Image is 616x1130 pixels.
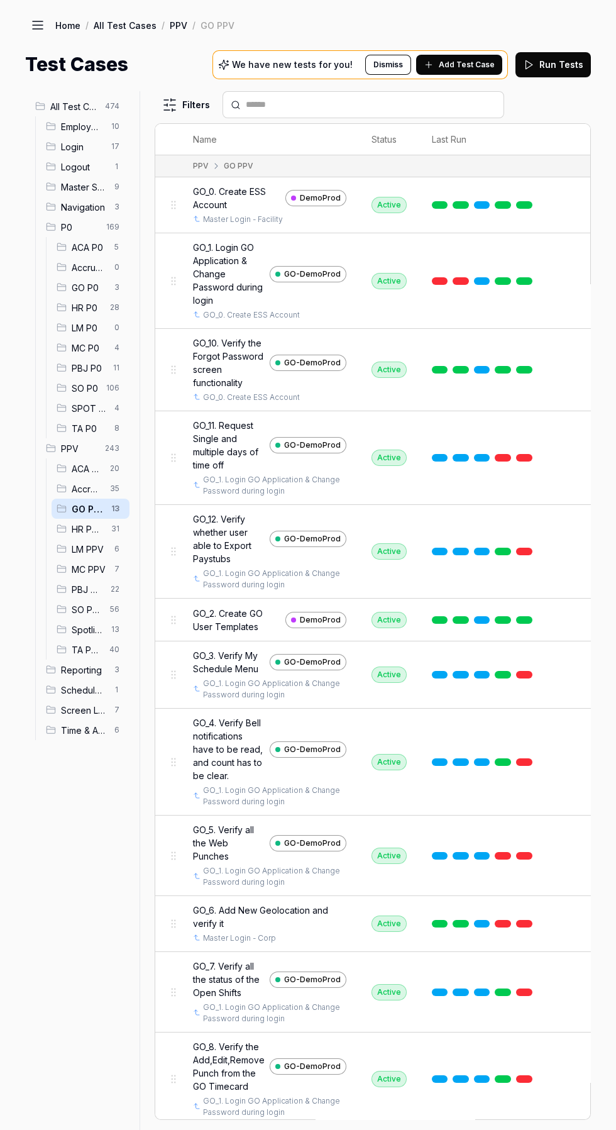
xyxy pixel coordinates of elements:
[419,124,545,155] th: Last Run
[285,190,346,206] a: DemoProd
[109,541,124,557] span: 6
[52,257,129,277] div: Drag to reorderAccruals P00
[72,623,104,636] span: Spotlight PPV
[203,474,344,497] a: GO_1. Login GO Application & Change Password during login
[52,499,129,519] div: Drag to reorderGO PPV13
[25,50,128,79] h1: Test Cases
[41,177,129,197] div: Drag to reorderMaster Schedule9
[359,124,419,155] th: Status
[61,442,97,455] span: PPV
[105,602,124,617] span: 56
[50,100,97,113] span: All Test Cases
[61,221,99,234] span: P0
[300,192,341,204] span: DemoProd
[284,656,341,668] span: GO-DemoProd
[155,92,217,118] button: Filters
[284,269,341,280] span: GO-DemoProd
[52,640,129,660] div: Drag to reorderTA PPV40
[61,684,107,697] span: Schedule Optimizer
[193,241,265,307] span: GO_1. Login GO Application & Change Password during login
[203,214,283,225] a: Master Login - Facility
[72,362,106,375] span: PBJ P0
[284,974,341,985] span: GO-DemoProd
[41,217,129,237] div: Drag to reorderP0169
[193,1040,265,1093] span: GO_8. Verify the Add,Edit,Remove Punch from the GO Timecard
[72,241,107,254] span: ACA P0
[193,649,265,675] span: GO_3. Verify My Schedule Menu
[371,273,407,289] div: Active
[106,501,124,516] span: 13
[416,55,502,75] button: Add Test Case
[72,402,107,415] span: SPOT P0
[203,392,300,403] a: GO_0. Create ESS Account
[284,440,341,451] span: GO-DemoProd
[106,582,124,597] span: 22
[52,338,129,358] div: Drag to reorderMC P04
[193,960,265,999] span: GO_7. Verify all the status of the Open Shifts
[52,297,129,318] div: Drag to reorderHR P028
[371,754,407,770] div: Active
[52,277,129,297] div: Drag to reorderGO P03
[371,984,407,1000] div: Active
[101,380,124,396] span: 106
[41,116,129,136] div: Drag to reorderEmployee Management10
[162,19,165,31] div: /
[224,160,253,172] div: GO PPV
[72,482,102,496] span: Accruals PPV
[109,401,124,416] span: 4
[108,360,124,375] span: 11
[203,1002,344,1024] a: GO_1. Login GO Application & Change Password during login
[193,512,265,565] span: GO_12. Verify whether user able to Export Paystubs
[52,418,129,438] div: Drag to reorderTA P08
[270,741,346,758] a: GO-DemoProd
[284,533,341,545] span: GO-DemoProd
[72,643,102,656] span: TA PPV
[170,19,187,31] a: PPV
[109,280,124,295] span: 3
[105,481,124,496] span: 35
[72,563,107,576] span: MC PPV
[61,120,104,133] span: Employee Management
[365,55,411,75] button: Dismiss
[193,823,265,863] span: GO_5. Verify all the Web Punches
[104,642,124,657] span: 40
[72,341,107,355] span: MC P0
[52,398,129,418] div: Drag to reorderSPOT P04
[270,835,346,851] a: GO-DemoProd
[284,1061,341,1072] span: GO-DemoProd
[85,19,89,31] div: /
[72,382,99,395] span: SO P0
[41,157,129,177] div: Drag to reorderLogout1
[193,419,265,472] span: GO_11. Request Single and multiple days of time off
[106,521,124,536] span: 31
[106,119,124,134] span: 10
[109,199,124,214] span: 3
[285,612,346,628] a: DemoProd
[109,723,124,738] span: 6
[61,160,107,174] span: Logout
[180,124,359,155] th: Name
[270,972,346,988] a: GO-DemoProd
[52,458,129,479] div: Drag to reorderACA PPV20
[371,1071,407,1087] div: Active
[52,237,129,257] div: Drag to reorderACA P05
[109,662,124,677] span: 3
[203,785,344,807] a: GO_1. Login GO Application & Change Password during login
[109,159,124,174] span: 1
[72,502,104,516] span: GO PPV
[371,848,407,864] div: Active
[201,19,234,31] div: GO PPV
[41,720,129,740] div: Drag to reorderTime & Attendance6
[203,309,300,321] a: GO_0. Create ESS Account
[52,519,129,539] div: Drag to reorderHR PPV31
[203,678,344,701] a: GO_1. Login GO Application & Change Password during login
[41,136,129,157] div: Drag to reorderLogin17
[270,654,346,670] a: GO-DemoProd
[270,1058,346,1075] a: GO-DemoProd
[100,441,124,456] span: 243
[193,607,280,633] span: GO_2. Create GO User Templates
[270,437,346,453] a: GO-DemoProd
[203,1095,344,1118] a: GO_1. Login GO Application & Change Password during login
[203,568,344,590] a: GO_1. Login GO Application & Change Password during login
[105,300,124,315] span: 28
